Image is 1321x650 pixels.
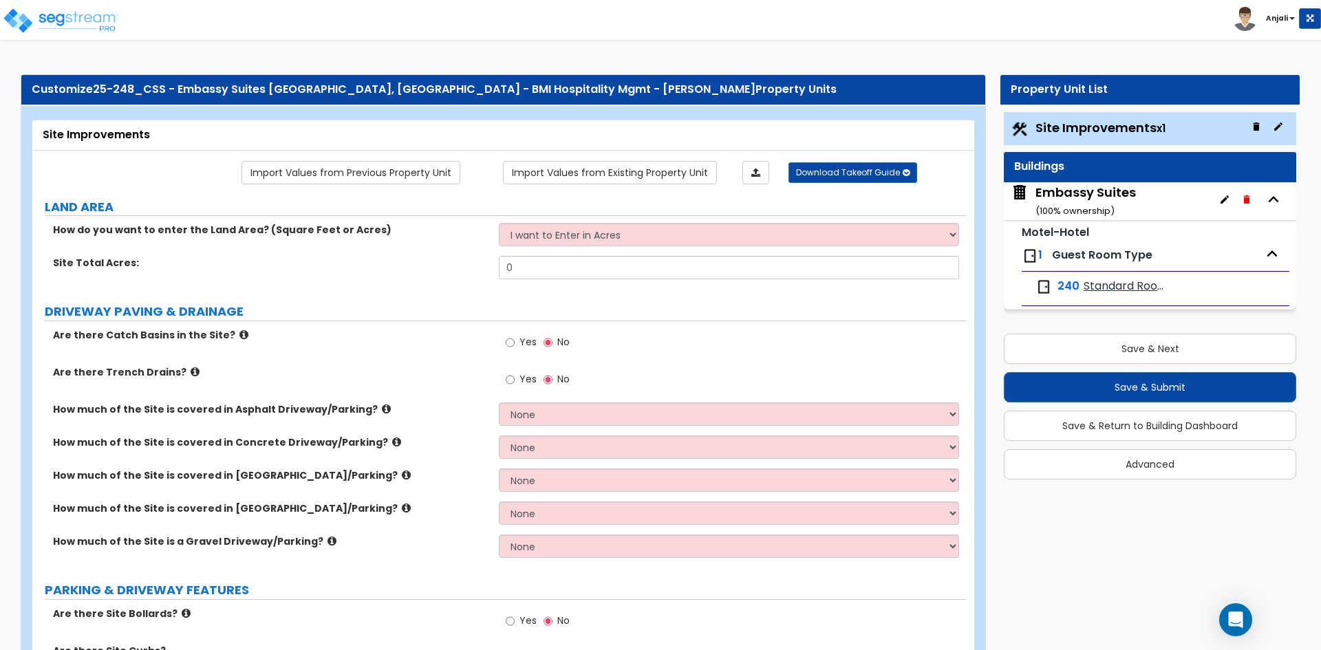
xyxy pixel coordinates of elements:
label: Are there Catch Basins in the Site? [53,328,488,342]
a: Import the dynamic attribute values from previous properties. [241,161,460,184]
span: No [557,335,570,349]
button: Save & Return to Building Dashboard [1004,411,1296,441]
span: Yes [519,335,537,349]
label: How much of the Site is covered in [GEOGRAPHIC_DATA]/Parking? [53,468,488,482]
label: DRIVEWAY PAVING & DRAINAGE [45,303,966,321]
small: ( 100 % ownership) [1035,204,1115,217]
i: click for more info! [392,437,401,447]
label: How much of the Site is covered in [GEOGRAPHIC_DATA]/Parking? [53,501,488,515]
label: How do you want to enter the Land Area? (Square Feet or Acres) [53,223,488,237]
i: click for more info! [191,367,200,377]
label: How much of the Site is covered in Asphalt Driveway/Parking? [53,402,488,416]
span: Standard Room [1084,279,1168,294]
div: Buildings [1014,159,1286,175]
i: click for more info! [402,503,411,513]
span: No [557,372,570,386]
div: Embassy Suites [1035,184,1136,219]
div: Open Intercom Messenger [1219,603,1252,636]
span: Site Improvements [1035,119,1166,136]
div: Property Unit List [1011,82,1289,98]
img: Construction.png [1011,120,1029,138]
span: 240 [1057,279,1080,294]
button: Download Takeoff Guide [788,162,917,183]
img: avatar.png [1233,7,1257,31]
i: click for more info! [382,404,391,414]
i: click for more info! [402,470,411,480]
i: click for more info! [327,536,336,546]
small: x1 [1157,121,1166,136]
label: PARKING & DRIVEWAY FEATURES [45,581,966,599]
input: No [544,335,552,350]
span: 25-248_CSS - Embassy Suites [GEOGRAPHIC_DATA], [GEOGRAPHIC_DATA] - BMI Hospitality Mgmt - [PERSON... [93,81,755,97]
button: Save & Submit [1004,372,1296,402]
label: Site Total Acres: [53,256,488,270]
img: door.png [1022,248,1038,264]
label: Are there Trench Drains? [53,365,488,379]
span: Embassy Suites [1011,184,1136,219]
a: Import the dynamic attribute values from existing properties. [503,161,717,184]
label: LAND AREA [45,198,966,216]
small: Motel-Hotel [1022,224,1089,240]
span: No [557,614,570,627]
button: Save & Next [1004,334,1296,364]
span: Guest Room Type [1052,247,1152,263]
i: click for more info! [239,329,248,340]
button: Advanced [1004,449,1296,479]
span: 1 [1038,247,1042,263]
span: Yes [519,372,537,386]
input: Yes [506,372,515,387]
input: No [544,614,552,629]
img: logo_pro_r.png [2,7,119,34]
input: Yes [506,614,515,629]
img: building.svg [1011,184,1029,202]
div: Site Improvements [43,127,964,143]
span: Yes [519,614,537,627]
label: How much of the Site is covered in Concrete Driveway/Parking? [53,435,488,449]
b: Anjali [1266,13,1288,23]
label: How much of the Site is a Gravel Driveway/Parking? [53,534,488,548]
label: Are there Site Bollards? [53,607,488,620]
input: Yes [506,335,515,350]
a: Import the dynamic attributes value through Excel sheet [742,161,769,184]
input: No [544,372,552,387]
div: Customize Property Units [32,82,975,98]
span: Download Takeoff Guide [796,166,900,178]
i: click for more info! [182,608,191,618]
img: door.png [1035,279,1052,295]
